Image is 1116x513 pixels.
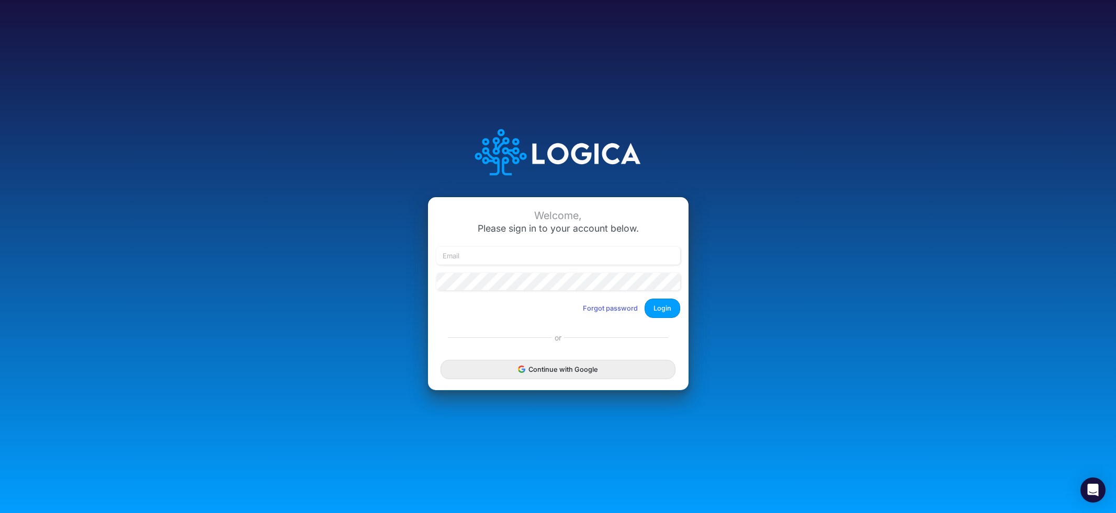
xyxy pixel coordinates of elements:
[441,360,675,379] button: Continue with Google
[436,210,680,222] div: Welcome,
[576,300,645,317] button: Forgot password
[1080,477,1106,503] div: Open Intercom Messenger
[436,247,680,265] input: Email
[645,299,680,318] button: Login
[478,223,639,234] span: Please sign in to your account below.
